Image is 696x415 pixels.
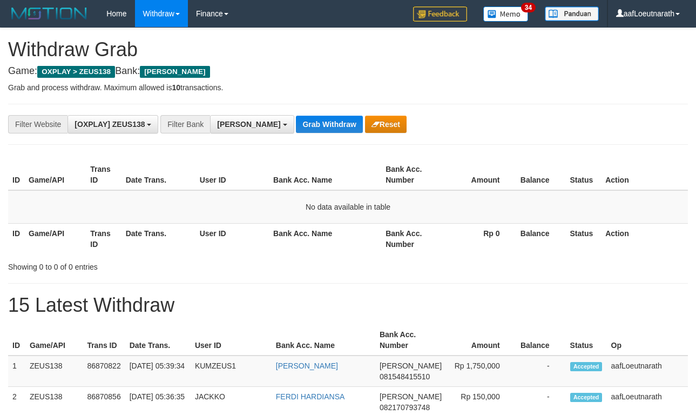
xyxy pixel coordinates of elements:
[380,372,430,381] span: Copy 081548415510 to clipboard
[570,362,603,371] span: Accepted
[516,325,566,356] th: Balance
[413,6,467,22] img: Feedback.jpg
[25,325,83,356] th: Game/API
[443,159,516,190] th: Amount
[121,159,195,190] th: Date Trans.
[381,159,443,190] th: Bank Acc. Number
[140,66,210,78] span: [PERSON_NAME]
[8,159,24,190] th: ID
[67,115,158,133] button: [OXPLAY] ZEUS138
[125,325,191,356] th: Date Trans.
[121,223,195,254] th: Date Trans.
[195,159,269,190] th: User ID
[380,392,442,401] span: [PERSON_NAME]
[272,325,375,356] th: Bank Acc. Name
[566,325,607,356] th: Status
[8,294,688,316] h1: 15 Latest Withdraw
[545,6,599,21] img: panduan.png
[83,325,125,356] th: Trans ID
[601,223,688,254] th: Action
[446,356,516,387] td: Rp 1,750,000
[269,223,381,254] th: Bank Acc. Name
[75,120,145,129] span: [OXPLAY] ZEUS138
[380,403,430,412] span: Copy 082170793748 to clipboard
[516,356,566,387] td: -
[601,159,688,190] th: Action
[86,223,121,254] th: Trans ID
[296,116,362,133] button: Grab Withdraw
[8,5,90,22] img: MOTION_logo.png
[516,159,566,190] th: Balance
[172,83,180,92] strong: 10
[8,115,67,133] div: Filter Website
[25,356,83,387] td: ZEUS138
[8,223,24,254] th: ID
[8,325,25,356] th: ID
[269,159,381,190] th: Bank Acc. Name
[8,190,688,224] td: No data available in table
[8,257,282,272] div: Showing 0 to 0 of 0 entries
[521,3,536,12] span: 34
[191,325,272,356] th: User ID
[446,325,516,356] th: Amount
[375,325,446,356] th: Bank Acc. Number
[276,392,345,401] a: FERDI HARDIANSA
[83,356,125,387] td: 86870822
[160,115,210,133] div: Filter Bank
[516,223,566,254] th: Balance
[607,325,688,356] th: Op
[565,223,601,254] th: Status
[125,356,191,387] td: [DATE] 05:39:34
[8,66,688,77] h4: Game: Bank:
[191,356,272,387] td: KUMZEUS1
[381,223,443,254] th: Bank Acc. Number
[443,223,516,254] th: Rp 0
[8,356,25,387] td: 1
[276,362,338,370] a: [PERSON_NAME]
[8,39,688,61] h1: Withdraw Grab
[8,82,688,93] p: Grab and process withdraw. Maximum allowed is transactions.
[365,116,407,133] button: Reset
[217,120,280,129] span: [PERSON_NAME]
[483,6,529,22] img: Button%20Memo.svg
[210,115,294,133] button: [PERSON_NAME]
[24,223,86,254] th: Game/API
[86,159,121,190] th: Trans ID
[37,66,115,78] span: OXPLAY > ZEUS138
[565,159,601,190] th: Status
[195,223,269,254] th: User ID
[607,356,688,387] td: aafLoeutnarath
[380,362,442,370] span: [PERSON_NAME]
[570,393,603,402] span: Accepted
[24,159,86,190] th: Game/API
